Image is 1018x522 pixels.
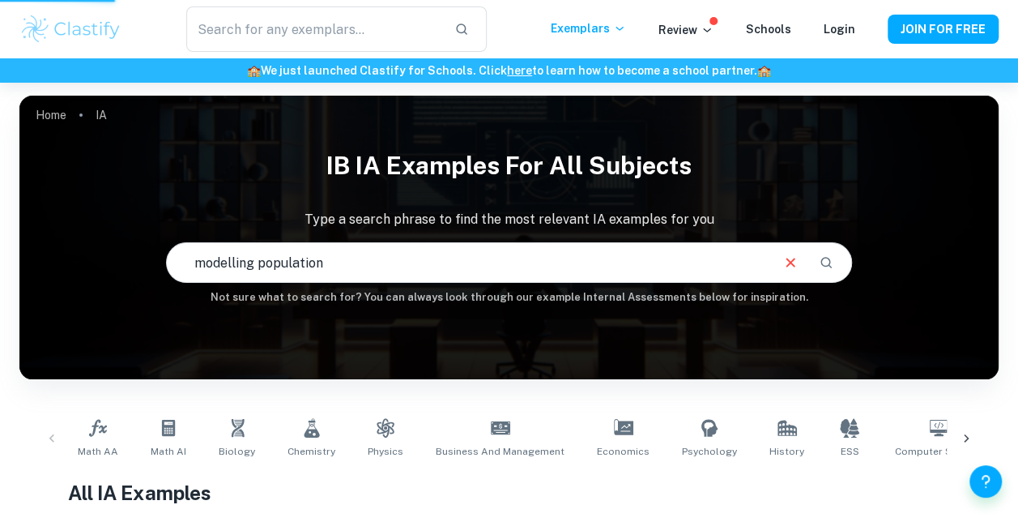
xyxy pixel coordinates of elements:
[96,106,107,124] p: IA
[151,444,186,459] span: Math AI
[841,444,859,459] span: ESS
[436,444,564,459] span: Business and Management
[658,21,713,39] p: Review
[167,240,768,285] input: E.g. player arrangements, enthalpy of combustion, analysis of a big city...
[219,444,255,459] span: Biology
[895,444,982,459] span: Computer Science
[682,444,737,459] span: Psychology
[775,247,806,278] button: Clear
[36,104,66,126] a: Home
[769,444,804,459] span: History
[19,13,122,45] img: Clastify logo
[368,444,403,459] span: Physics
[969,465,1002,498] button: Help and Feedback
[507,64,532,77] a: here
[19,289,999,306] h6: Not sure what to search for? You can always look through our example Internal Assessments below f...
[824,23,855,36] a: Login
[288,444,335,459] span: Chemistry
[19,210,999,229] p: Type a search phrase to find the most relevant IA examples for you
[19,141,999,190] h1: IB IA examples for all subjects
[757,64,771,77] span: 🏫
[746,23,791,36] a: Schools
[597,444,650,459] span: Economics
[812,249,840,276] button: Search
[247,64,261,77] span: 🏫
[68,478,949,507] h1: All IA Examples
[551,19,626,37] p: Exemplars
[186,6,441,52] input: Search for any exemplars...
[3,62,1015,79] h6: We just launched Clastify for Schools. Click to learn how to become a school partner.
[888,15,999,44] button: JOIN FOR FREE
[78,444,118,459] span: Math AA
